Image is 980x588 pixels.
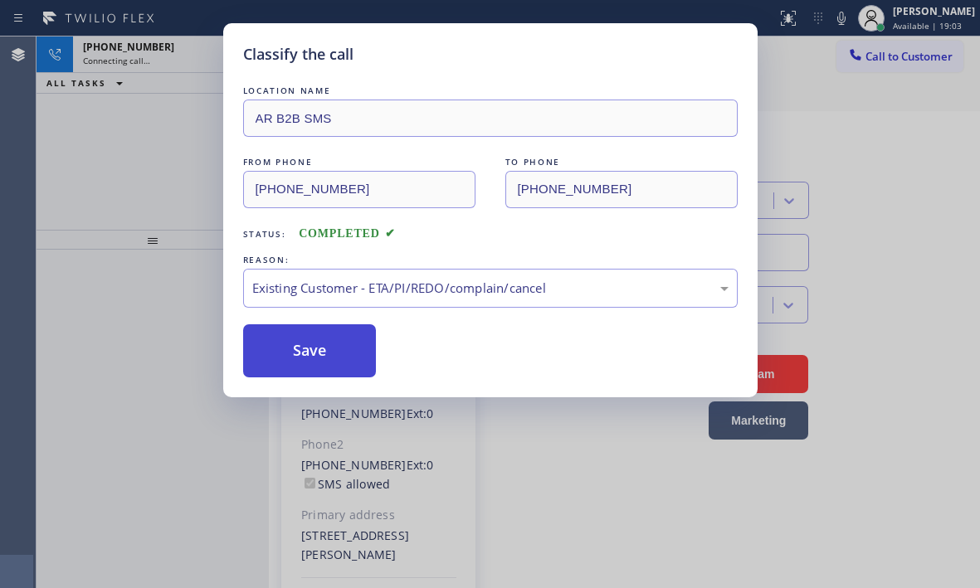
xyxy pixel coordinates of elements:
[505,153,738,171] div: TO PHONE
[243,228,286,240] span: Status:
[243,43,353,66] h5: Classify the call
[243,251,738,269] div: REASON:
[299,227,395,240] span: COMPLETED
[243,324,377,377] button: Save
[243,171,475,208] input: From phone
[252,279,729,298] div: Existing Customer - ETA/PI/REDO/complain/cancel
[243,153,475,171] div: FROM PHONE
[243,82,738,100] div: LOCATION NAME
[505,171,738,208] input: To phone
